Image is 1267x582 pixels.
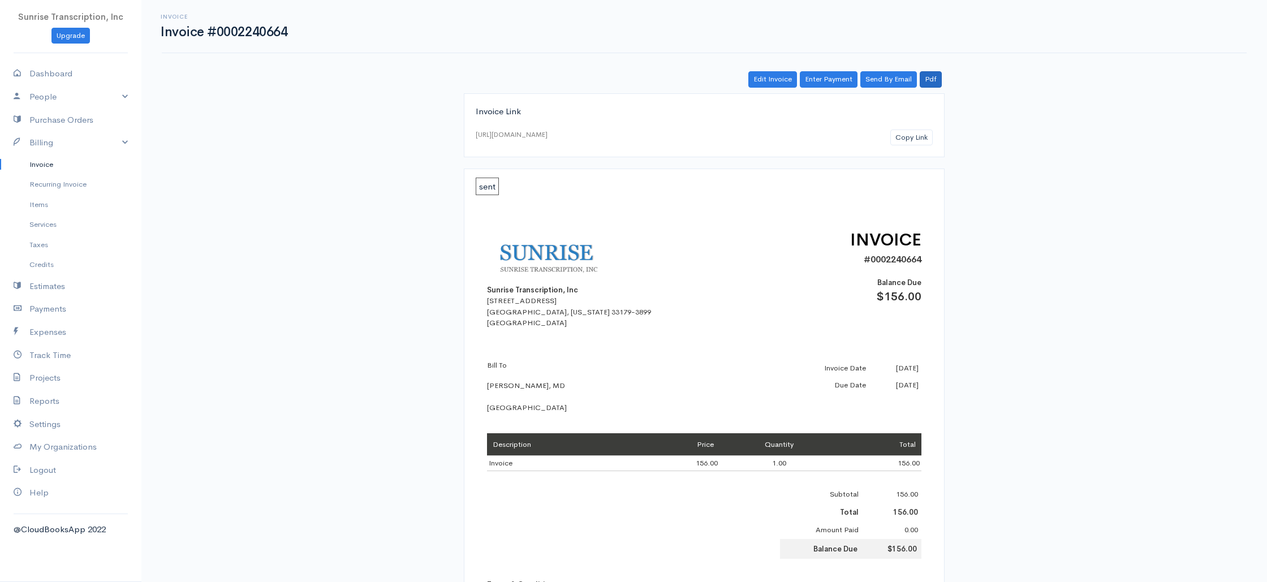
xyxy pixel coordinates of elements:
b: 156.00 [893,507,918,517]
td: Description [487,433,635,456]
span: INVOICE [850,229,921,251]
span: Balance Due [877,278,921,287]
td: Total [839,433,921,456]
div: [PERSON_NAME], MD [GEOGRAPHIC_DATA] [487,360,685,413]
span: sent [476,178,499,195]
span: $156.00 [876,290,921,304]
td: Quantity [719,433,839,456]
td: Subtotal [780,485,862,503]
button: Copy Link [890,130,933,146]
b: Total [840,507,859,517]
td: Due Date [780,377,869,394]
td: 156.00 [635,456,719,471]
div: @CloudBooksApp 2022 [14,523,128,536]
h6: Invoice [161,14,287,20]
img: logo-41.gif [487,227,628,284]
td: Balance Due [780,539,862,559]
td: 1.00 [719,456,839,471]
td: 156.00 [862,485,921,503]
div: [URL][DOMAIN_NAME] [476,130,548,140]
td: Invoice [487,456,635,471]
td: $156.00 [862,539,921,559]
td: [DATE] [869,360,921,377]
a: Send By Email [860,71,917,88]
p: Bill To [487,360,685,371]
td: Price [635,433,719,456]
h1: Invoice #0002240664 [161,25,287,39]
td: 0.00 [862,521,921,539]
a: Edit Invoice [748,71,797,88]
td: [DATE] [869,377,921,394]
span: Sunrise Transcription, Inc [18,11,123,22]
a: Pdf [920,71,942,88]
td: Invoice Date [780,360,869,377]
a: Enter Payment [800,71,857,88]
div: Invoice Link [476,105,933,118]
span: #0002240664 [864,253,921,265]
td: Amount Paid [780,521,862,539]
td: 156.00 [839,456,921,471]
b: Sunrise Transcription, Inc [487,285,578,295]
div: [STREET_ADDRESS] [GEOGRAPHIC_DATA], [US_STATE] 33179-3899 [GEOGRAPHIC_DATA] [487,295,685,329]
a: Upgrade [51,28,90,44]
